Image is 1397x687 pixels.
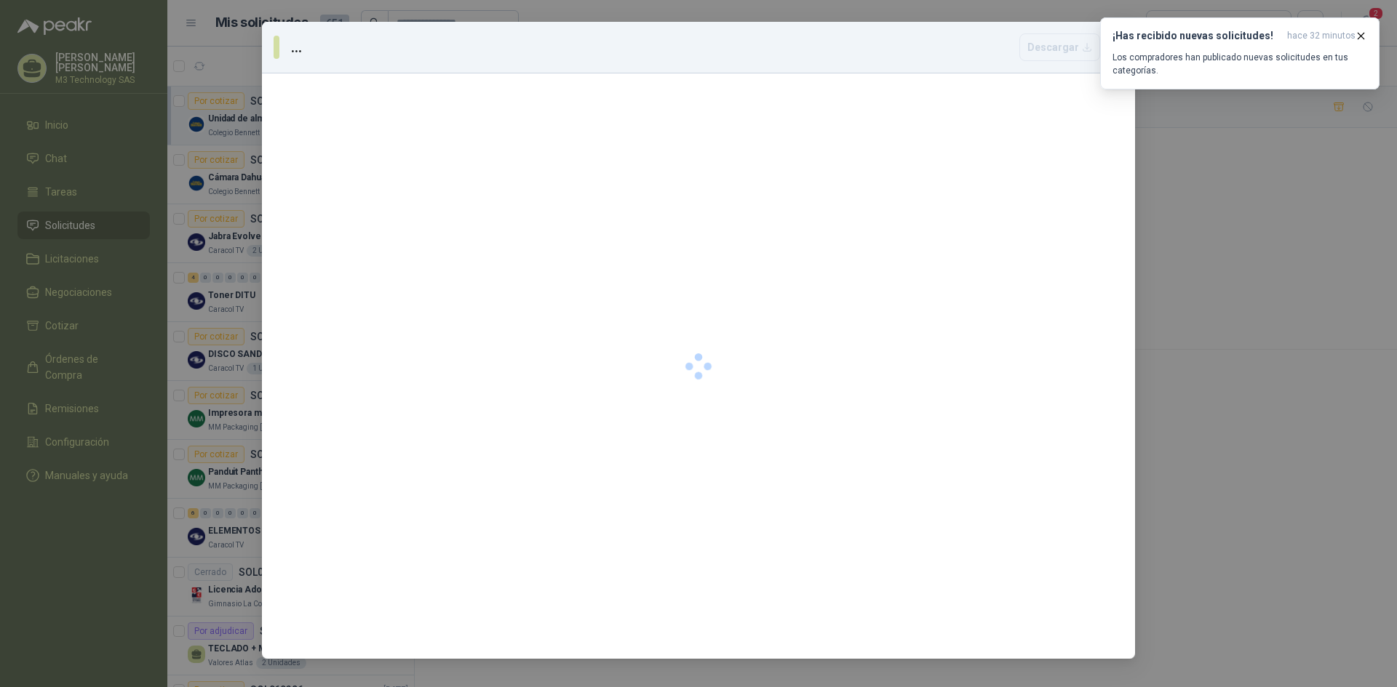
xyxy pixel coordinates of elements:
[1100,17,1380,89] button: ¡Has recibido nuevas solicitudes!hace 32 minutos Los compradores han publicado nuevas solicitudes...
[1287,30,1356,42] span: hace 32 minutos
[1113,30,1281,42] h3: ¡Has recibido nuevas solicitudes!
[1113,51,1367,77] p: Los compradores han publicado nuevas solicitudes en tus categorías.
[291,36,308,58] h3: ...
[1019,33,1100,61] button: Descargar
